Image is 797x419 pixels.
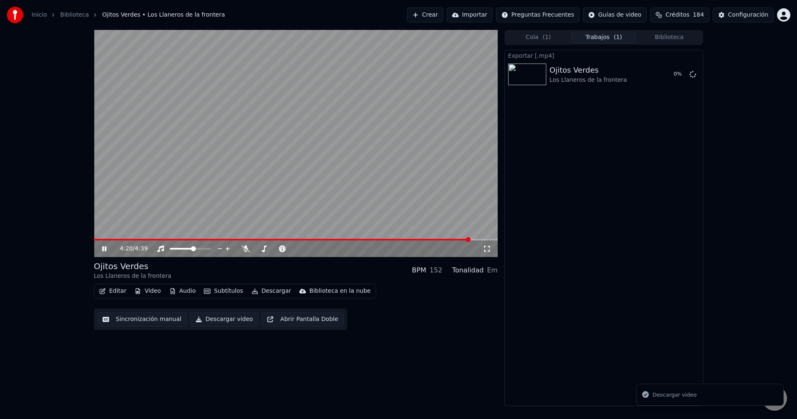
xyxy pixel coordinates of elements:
[496,7,579,22] button: Preguntas Frecuentes
[96,285,130,297] button: Editar
[120,245,140,253] div: /
[665,11,689,19] span: Créditos
[412,265,426,275] div: BPM
[571,32,637,44] button: Trabajos
[505,50,703,60] div: Exportar [.mp4]
[550,64,627,76] div: Ojitos Verdes
[131,285,164,297] button: Video
[60,11,89,19] a: Biblioteca
[447,7,493,22] button: Importar
[190,312,258,327] button: Descargar video
[543,33,551,42] span: ( 1 )
[120,245,133,253] span: 4:20
[94,260,171,272] div: Ojitos Verdes
[452,265,484,275] div: Tonalidad
[7,7,23,23] img: youka
[32,11,47,19] a: Inicio
[650,7,709,22] button: Créditos184
[248,285,295,297] button: Descargar
[200,285,246,297] button: Subtítulos
[262,312,343,327] button: Abrir Pantalla Doble
[430,265,443,275] div: 152
[506,32,571,44] button: Cola
[550,76,627,84] div: Los Llaneros de la frontera
[614,33,622,42] span: ( 1 )
[32,11,225,19] nav: breadcrumb
[309,287,371,295] div: Biblioteca en la nube
[674,71,686,78] div: 0 %
[653,391,697,399] div: Descargar video
[102,11,225,19] span: Ojitos Verdes • Los Llaneros de la frontera
[636,32,702,44] button: Biblioteca
[693,11,704,19] span: 184
[487,265,498,275] div: Em
[713,7,774,22] button: Configuración
[583,7,647,22] button: Guías de video
[97,312,187,327] button: Sincronización manual
[166,285,199,297] button: Audio
[94,272,171,280] div: Los Llaneros de la frontera
[135,245,148,253] span: 4:39
[728,11,768,19] div: Configuración
[407,7,443,22] button: Crear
